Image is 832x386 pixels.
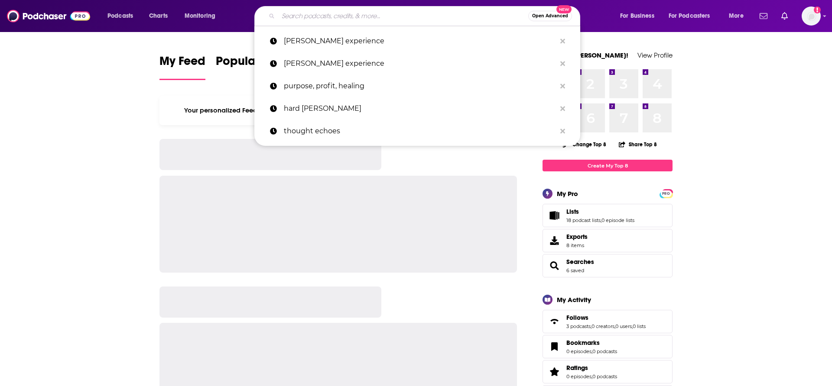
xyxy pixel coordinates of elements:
span: New [556,5,572,13]
a: 0 episodes [566,373,591,380]
a: 0 podcasts [592,348,617,354]
a: 0 lists [633,323,646,329]
span: Lists [543,204,673,227]
button: open menu [614,9,665,23]
span: For Podcasters [669,10,710,22]
span: More [729,10,744,22]
input: Search podcasts, credits, & more... [278,9,528,23]
p: hard knox [284,97,556,120]
span: Lists [566,208,579,216]
a: Exports [543,229,673,252]
span: Open Advanced [532,14,568,18]
span: Charts [149,10,168,22]
a: 6 saved [566,267,584,273]
a: [PERSON_NAME] experience [254,52,580,75]
a: Searches [546,260,563,272]
span: , [591,348,592,354]
p: joe rogan experience [284,52,556,75]
div: Search podcasts, credits, & more... [263,6,588,26]
button: Change Top 8 [558,139,611,150]
span: For Business [620,10,654,22]
img: Podchaser - Follow, Share and Rate Podcasts [7,8,90,24]
a: PRO [661,190,671,196]
a: Bookmarks [566,339,617,347]
span: Bookmarks [566,339,600,347]
button: open menu [723,9,754,23]
a: 3 podcasts [566,323,591,329]
button: open menu [101,9,144,23]
p: purpose, profit, healing [284,75,556,97]
button: Share Top 8 [618,136,657,153]
span: Monitoring [185,10,215,22]
a: Charts [143,9,173,23]
p: thought echoes [284,120,556,142]
span: PRO [661,190,671,197]
span: Follows [566,314,588,322]
span: My Feed [159,54,205,74]
a: Popular Feed [216,54,289,80]
a: Show notifications dropdown [778,9,791,23]
span: , [591,373,592,380]
span: , [591,323,591,329]
p: joe rogan experience [284,30,556,52]
a: Welcome [PERSON_NAME]! [543,51,628,59]
a: [PERSON_NAME] experience [254,30,580,52]
a: My Feed [159,54,205,80]
span: Follows [543,310,673,333]
a: 0 episode lists [601,217,634,223]
span: Ratings [543,360,673,383]
a: Lists [546,209,563,222]
span: , [614,323,615,329]
span: , [601,217,601,223]
span: 8 items [566,242,588,248]
div: My Pro [557,190,578,198]
a: Show notifications dropdown [756,9,771,23]
span: , [632,323,633,329]
a: Follows [546,315,563,328]
a: 0 episodes [566,348,591,354]
button: open menu [663,9,723,23]
button: Open AdvancedNew [528,11,572,21]
a: 0 podcasts [592,373,617,380]
span: Searches [543,254,673,277]
a: View Profile [637,51,673,59]
span: Ratings [566,364,588,372]
a: Create My Top 8 [543,160,673,171]
button: open menu [179,9,227,23]
span: Exports [566,233,588,241]
div: Your personalized Feed is curated based on the Podcasts, Creators, Users, and Lists that you Follow. [159,96,517,125]
a: 18 podcast lists [566,217,601,223]
a: thought echoes [254,120,580,142]
span: Exports [546,235,563,247]
span: Popular Feed [216,54,289,74]
a: 0 creators [591,323,614,329]
a: 0 users [615,323,632,329]
a: purpose, profit, healing [254,75,580,97]
a: Ratings [566,364,617,372]
a: Bookmarks [546,341,563,353]
a: Searches [566,258,594,266]
button: Show profile menu [802,6,821,26]
span: Bookmarks [543,335,673,358]
span: Logged in as megcassidy [802,6,821,26]
svg: Add a profile image [814,6,821,13]
img: User Profile [802,6,821,26]
a: Follows [566,314,646,322]
a: hard [PERSON_NAME] [254,97,580,120]
a: Lists [566,208,634,216]
a: Ratings [546,366,563,378]
div: My Activity [557,296,591,304]
span: Podcasts [107,10,133,22]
